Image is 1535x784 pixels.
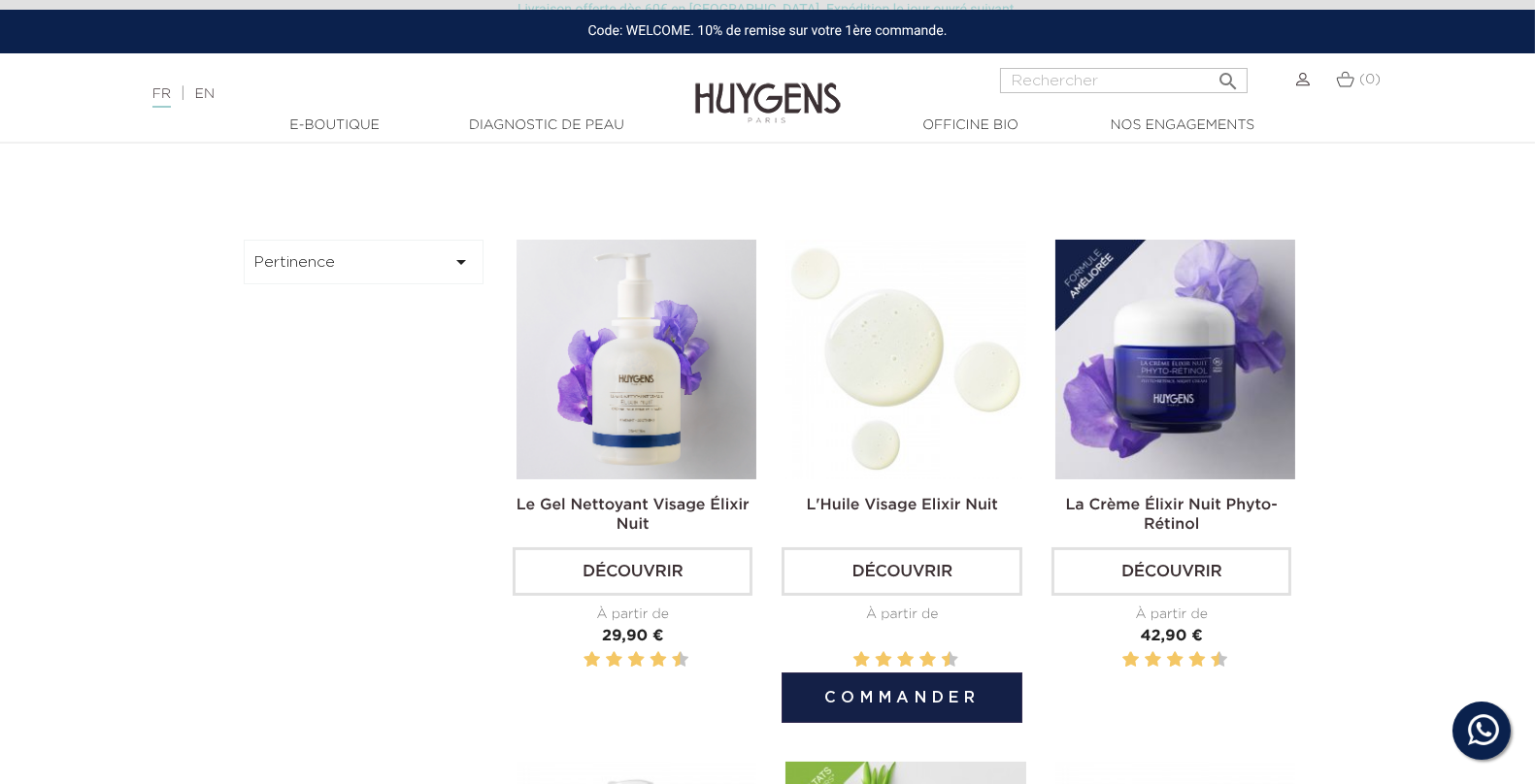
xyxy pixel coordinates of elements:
label: 7 [647,648,650,672]
label: 5 [893,648,896,672]
label: 9 [1207,648,1210,672]
a: FR [152,87,171,108]
div: | [143,82,625,106]
div: À partir de [1051,604,1291,625]
a: E-Boutique [238,115,432,136]
label: 8 [1192,648,1202,672]
button:  [1211,62,1246,88]
label: 2 [856,648,866,672]
a: Officine Bio [874,115,1068,136]
a: Diagnostic de peau [450,115,644,136]
label: 4 [879,648,888,672]
label: 4 [1149,648,1158,672]
span: (0) [1359,73,1381,86]
a: Le Gel Nettoyant Visage Élixir Nuit [517,498,750,533]
label: 10 [1215,648,1224,672]
a: Découvrir [782,547,1021,596]
label: 3 [871,648,874,672]
label: 7 [916,648,918,672]
span: 42,90 € [1141,629,1203,644]
div: À partir de [782,604,1021,625]
label: 5 [624,648,627,672]
img: Le Gel nettoyant visage élixir nuit [517,240,756,479]
label: 2 [587,648,597,672]
label: 3 [602,648,605,672]
label: 8 [923,648,933,672]
label: 6 [1170,648,1180,672]
img: Huygens [695,51,841,126]
a: Nos engagements [1085,115,1280,136]
label: 1 [850,648,852,672]
label: 6 [901,648,911,672]
i:  [450,250,473,274]
a: Découvrir [1051,547,1291,596]
span: 29,90 € [602,629,664,644]
label: 10 [945,648,954,672]
button: Commander [782,672,1021,723]
label: 9 [668,648,671,672]
input: Rechercher [1000,68,1248,93]
label: 1 [1118,648,1121,672]
div: À partir de [513,604,752,625]
i:  [1217,64,1240,87]
label: 10 [676,648,685,672]
label: 4 [610,648,619,672]
a: L'Huile Visage Elixir Nuit [806,498,998,513]
label: 3 [1141,648,1144,672]
label: 8 [653,648,663,672]
a: Découvrir [513,547,752,596]
label: 7 [1185,648,1188,672]
label: 1 [580,648,583,672]
label: 5 [1163,648,1166,672]
a: La Crème Élixir Nuit Phyto-Rétinol [1065,498,1277,533]
img: La Crème Élixir Nuit Phyto-Rétinol [1055,240,1295,479]
a: EN [195,87,215,101]
button: Pertinence [244,240,484,284]
label: 6 [631,648,641,672]
label: 2 [1126,648,1136,672]
label: 9 [938,648,941,672]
